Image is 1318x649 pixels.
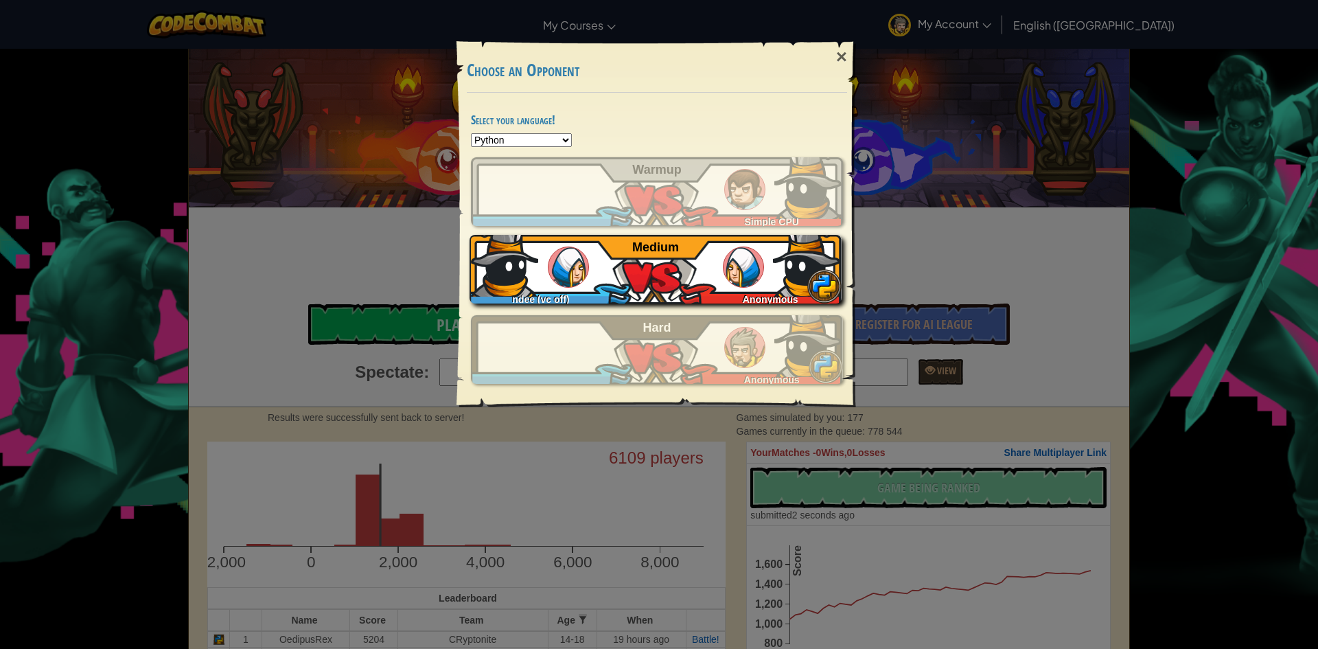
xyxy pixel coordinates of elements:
[548,247,589,288] img: humans_ladder_medium.png
[470,228,538,297] img: bVOALgAAAAZJREFUAwC6xeJXyo7EAgAAAABJRU5ErkJggg==
[773,228,842,297] img: bVOALgAAAAZJREFUAwC6xeJXyo7EAgAAAABJRU5ErkJggg==
[512,294,569,305] span: ndee (vc off)
[467,61,847,80] h3: Choose an Opponent
[471,157,843,226] a: Simple CPU
[471,235,843,304] a: ndee (vc off)Anonymous
[774,308,843,377] img: bVOALgAAAAZJREFUAwC6xeJXyo7EAgAAAABJRU5ErkJggg==
[632,163,681,177] span: Warmup
[826,37,857,77] div: ×
[643,321,671,334] span: Hard
[724,327,765,368] img: humans_ladder_hard.png
[723,247,764,288] img: humans_ladder_medium.png
[471,113,843,126] h4: Select your language!
[471,315,843,384] a: Anonymous
[724,169,765,210] img: humans_ladder_tutorial.png
[774,150,843,219] img: bVOALgAAAAZJREFUAwC6xeJXyo7EAgAAAABJRU5ErkJggg==
[745,216,799,227] span: Simple CPU
[744,374,800,385] span: Anonymous
[743,294,798,305] span: Anonymous
[632,240,679,254] span: Medium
